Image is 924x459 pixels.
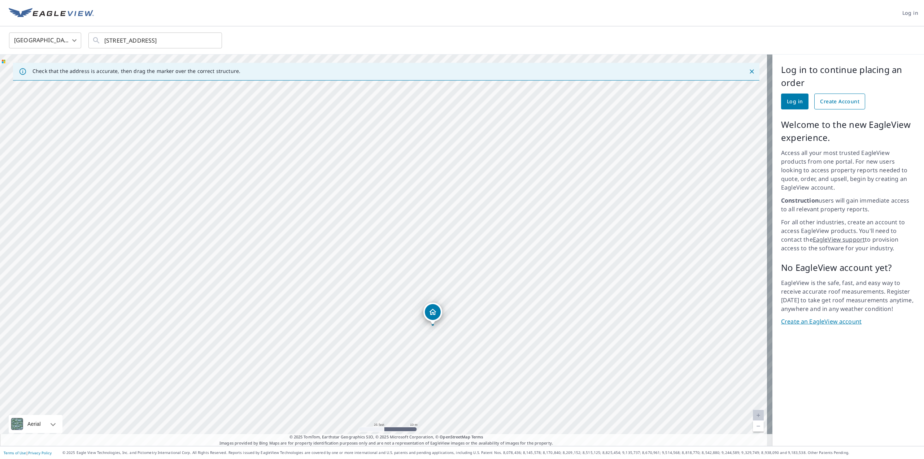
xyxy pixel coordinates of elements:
[753,421,764,432] a: Current Level 20, Zoom Out
[781,118,915,144] p: Welcome to the new EagleView experience.
[25,415,43,433] div: Aerial
[813,235,865,243] a: EagleView support
[289,434,483,440] span: © 2025 TomTom, Earthstar Geographics SIO, © 2025 Microsoft Corporation, ©
[28,450,52,455] a: Privacy Policy
[781,196,915,213] p: users will gain immediate access to all relevant property reports.
[781,63,915,89] p: Log in to continue placing an order
[440,434,470,439] a: OpenStreetMap
[781,196,819,204] strong: Construction
[423,303,442,325] div: Dropped pin, building 1, Residential property, 1863 N Hoyne Ave Chicago, IL 60647
[781,148,915,192] p: Access all your most trusted EagleView products from one portal. For new users looking to access ...
[471,434,483,439] a: Terms
[820,97,859,106] span: Create Account
[787,97,803,106] span: Log in
[4,450,26,455] a: Terms of Use
[747,67,757,76] button: Close
[781,317,915,326] a: Create an EagleView account
[814,94,865,109] a: Create Account
[9,415,62,433] div: Aerial
[32,68,240,74] p: Check that the address is accurate, then drag the marker over the correct structure.
[902,9,918,18] span: Log in
[9,30,81,51] div: [GEOGRAPHIC_DATA]
[9,8,94,19] img: EV Logo
[781,218,915,252] p: For all other industries, create an account to access EagleView products. You'll need to contact ...
[781,278,915,313] p: EagleView is the safe, fast, and easy way to receive accurate roof measurements. Register [DATE] ...
[781,94,808,109] a: Log in
[753,410,764,421] a: Current Level 20, Zoom In Disabled
[781,261,915,274] p: No EagleView account yet?
[4,451,52,455] p: |
[62,450,920,455] p: © 2025 Eagle View Technologies, Inc. and Pictometry International Corp. All Rights Reserved. Repo...
[104,30,207,51] input: Search by address or latitude-longitude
